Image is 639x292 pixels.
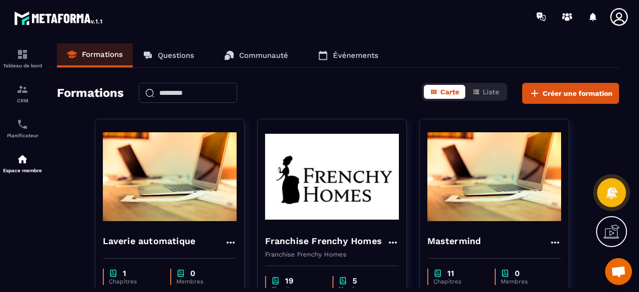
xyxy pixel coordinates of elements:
a: schedulerschedulerPlanificateur [2,111,42,146]
img: formation [16,48,28,60]
p: Chapitres [433,278,485,285]
img: automations [16,153,28,165]
img: chapter [176,269,185,278]
p: Franchise Frenchy Homes [265,251,399,258]
p: CRM [2,98,42,103]
a: Communauté [214,43,298,67]
img: formation-background [265,127,399,227]
img: chapter [271,276,280,286]
span: Liste [483,88,499,96]
p: Formations [82,50,123,59]
a: Questions [133,43,204,67]
p: 19 [285,276,294,286]
a: automationsautomationsEspace membre [2,146,42,181]
a: formationformationTableau de bord [2,41,42,76]
h4: Laverie automatique [103,234,196,248]
button: Liste [466,85,505,99]
p: Événements [333,51,378,60]
p: 5 [352,276,357,286]
p: Espace membre [2,168,42,173]
p: 11 [447,269,454,278]
h4: Franchise Frenchy Homes [265,234,382,248]
a: formationformationCRM [2,76,42,111]
span: Carte [440,88,459,96]
span: Créer une formation [543,88,613,98]
p: Questions [158,51,194,60]
img: chapter [109,269,118,278]
p: Membres [501,278,551,285]
p: Tableau de bord [2,63,42,68]
p: 0 [515,269,520,278]
p: Chapitres [109,278,160,285]
button: Créer une formation [522,83,619,104]
img: formation [16,83,28,95]
img: formation-background [427,127,561,227]
a: Formations [57,43,133,67]
p: Communauté [239,51,288,60]
div: Ouvrir le chat [605,258,632,285]
img: chapter [501,269,510,278]
img: chapter [433,269,442,278]
h2: Formations [57,83,124,104]
h4: Mastermind [427,234,481,248]
img: scheduler [16,118,28,130]
img: logo [14,9,104,27]
button: Carte [424,85,465,99]
a: Événements [308,43,388,67]
p: 1 [123,269,126,278]
img: chapter [338,276,347,286]
p: Planificateur [2,133,42,138]
p: Membres [176,278,227,285]
p: 0 [190,269,195,278]
img: formation-background [103,127,237,227]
